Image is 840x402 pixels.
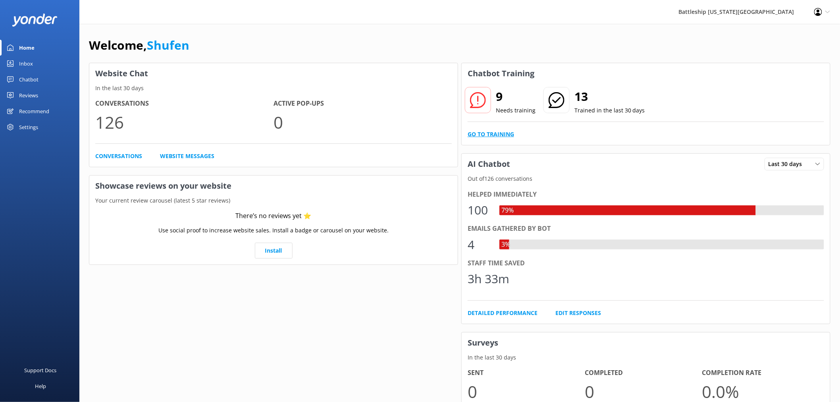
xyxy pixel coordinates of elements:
[19,72,39,87] div: Chatbot
[462,353,830,362] p: In the last 30 days
[496,87,536,106] h2: 9
[89,196,458,205] p: Your current review carousel (latest 5 star reviews)
[158,226,389,235] p: Use social proof to increase website sales. Install a badge or carousel on your website.
[35,378,46,394] div: Help
[236,211,312,221] div: There’s no reviews yet ⭐
[468,224,824,234] div: Emails gathered by bot
[25,362,57,378] div: Support Docs
[574,106,645,115] p: Trained in the last 30 days
[462,63,540,84] h3: Chatbot Training
[147,37,189,53] a: Shufen
[468,189,824,200] div: Helped immediately
[462,154,516,174] h3: AI Chatbot
[496,106,536,115] p: Needs training
[468,130,514,139] a: Go to Training
[468,235,491,254] div: 4
[160,152,214,160] a: Website Messages
[12,14,58,27] img: yonder-white-logo.png
[769,160,807,168] span: Last 30 days
[274,99,452,109] h4: Active Pop-ups
[468,258,824,269] div: Staff time saved
[19,103,49,119] div: Recommend
[89,176,458,196] h3: Showcase reviews on your website
[499,240,512,250] div: 3%
[89,36,189,55] h1: Welcome,
[468,269,509,288] div: 3h 33m
[702,368,819,378] h4: Completion Rate
[95,152,142,160] a: Conversations
[462,332,830,353] h3: Surveys
[255,243,293,259] a: Install
[95,109,274,135] p: 126
[19,119,38,135] div: Settings
[89,63,458,84] h3: Website Chat
[19,87,38,103] div: Reviews
[274,109,452,135] p: 0
[574,87,645,106] h2: 13
[468,201,491,220] div: 100
[462,174,830,183] p: Out of 126 conversations
[468,368,585,378] h4: Sent
[499,205,516,216] div: 79%
[19,40,35,56] div: Home
[19,56,33,72] div: Inbox
[95,99,274,109] h4: Conversations
[468,309,538,317] a: Detailed Performance
[555,309,601,317] a: Edit Responses
[89,84,458,93] p: In the last 30 days
[585,368,702,378] h4: Completed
